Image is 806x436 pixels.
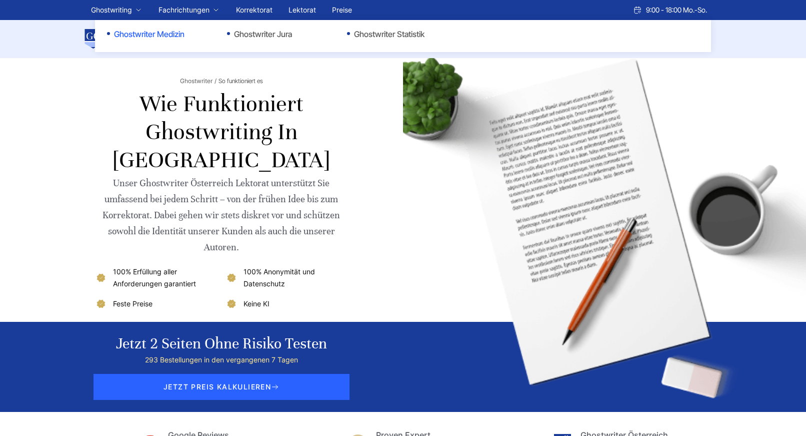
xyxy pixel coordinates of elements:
li: 100% Erfüllung aller Anforderungen garantiert [95,266,217,290]
li: 100% Anonymität und Datenschutz [225,266,348,290]
img: Keine KI [225,298,237,310]
div: Unser Ghostwriter Österreich Lektorat unterstützt Sie umfassend bei jedem Schritt – von der frühe... [95,175,347,255]
span: JETZT PREIS KALKULIEREN [93,374,349,400]
a: Ghostwriting [91,4,132,16]
h1: Wie funktioniert Ghostwriting in [GEOGRAPHIC_DATA] [95,90,347,174]
a: Ghostwriter Statistik [347,28,447,40]
span: 9:00 - 18:00 Mo.-So. [646,4,707,16]
li: Keine KI [225,298,348,310]
a: Ghostwriter Jura [227,28,327,40]
div: Jetzt 2 Seiten ohne Risiko testen [116,334,327,354]
a: Ghostwriter [180,77,216,85]
img: logo wirschreiben [83,29,155,49]
img: 100% Erfüllung aller Anforderungen garantiert [95,272,107,284]
a: Fachrichtungen [158,4,209,16]
a: Korrektorat [236,6,272,14]
img: 100% Anonymität und Datenschutz [225,272,237,284]
img: Schedule [633,6,642,14]
div: 293 Bestellungen in den vergangenen 7 Tagen [116,354,327,366]
a: Ghostwriter Medizin [107,28,207,40]
li: Feste Preise [95,298,217,310]
a: Preise [332,6,352,14]
a: Lektorat [288,6,316,14]
img: Feste Preise [95,298,107,310]
span: So funktioniert es [218,77,263,85]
